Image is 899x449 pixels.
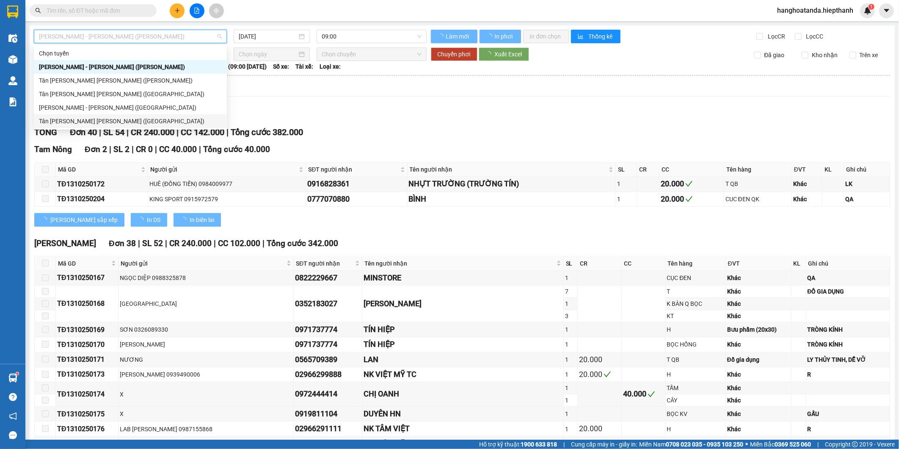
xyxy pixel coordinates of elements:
div: Tân Châu - Hồ Chí Minh (Giường) [34,87,227,101]
td: TĐ1310250173 [56,367,119,382]
div: Khác [727,409,790,419]
button: bar-chartThống kê [571,30,620,43]
div: DUYÊN HN [364,408,562,420]
span: | [165,238,167,248]
span: search [35,8,41,14]
div: GẤU [808,409,888,419]
td: TĐ1310250170 [56,337,119,352]
div: Hồ Chí Minh - Tân Châu (Giường) [34,101,227,114]
input: 14/10/2025 [239,32,298,41]
span: Tổng cước 342.000 [267,238,338,248]
span: | [99,127,101,137]
td: 0352183027 [294,285,362,322]
span: Loại xe: [320,62,341,71]
div: TĐ1310250169 [57,324,117,335]
div: TĐ1310250167 [57,272,117,283]
span: In biên lai [190,215,214,224]
span: SL 52 [142,238,163,248]
td: TĐ1310250169 [56,322,119,337]
span: | [199,144,201,154]
div: Tân [PERSON_NAME] [PERSON_NAME] ([PERSON_NAME]) [39,76,222,85]
span: 09:00 [322,30,421,43]
strong: 1900 633 818 [521,441,557,448]
span: loading [486,33,494,39]
td: MINSTORE [362,271,563,285]
div: 1 [565,299,576,308]
div: CÂY [667,396,724,405]
td: TĐ1310250176 [56,421,119,436]
span: | [563,440,565,449]
div: Khác [727,424,790,434]
div: H [667,325,724,334]
td: NGỌC HUYỀN [362,285,563,322]
strong: 0369 525 060 [775,441,811,448]
div: 3 [565,311,576,321]
th: SL [564,257,578,271]
td: TĐ1310250171 [56,352,119,367]
div: TĐ1310250177 [57,438,117,449]
td: NK TÂM VIỆT [362,421,563,436]
div: LY THỦY TINH, DỄ VỠ [808,355,888,364]
span: Làm mới [446,32,471,41]
div: TẤM [667,383,724,393]
div: NƯƠNG [120,355,292,364]
span: SL 54 [103,127,124,137]
div: 20.000 [579,423,620,435]
span: loading [41,217,50,223]
td: 0777070880 [306,192,407,207]
div: Khác [727,340,790,349]
sup: 1 [869,4,874,10]
span: check [685,180,693,188]
span: Đơn 38 [109,238,136,248]
span: Tổng cước 382.000 [231,127,303,137]
span: copyright [852,441,858,447]
div: Tân Châu - Hồ Chí Minh (Giường) [34,114,227,128]
th: Tên hàng [724,163,792,177]
td: TĐ1310250167 [56,271,119,285]
span: CC 40.000 [159,144,197,154]
div: 1 [565,409,576,419]
span: Người gửi [121,259,285,268]
span: notification [9,412,17,420]
div: HUÊ (ĐỒNG TIẾN) 0984009977 [149,179,304,188]
div: R [808,424,888,434]
div: 40.000 [623,388,664,400]
span: Tam Nông [34,144,72,154]
div: LAN [364,354,562,366]
span: CR 240.000 [169,238,212,248]
div: Khác [727,383,790,393]
div: Khác [727,370,790,379]
div: R [808,370,888,379]
th: CC [659,163,724,177]
img: warehouse-icon [8,34,17,43]
div: Khác [727,287,790,296]
button: caret-down [879,3,894,18]
div: Khác [793,194,821,204]
div: 1 [565,355,576,364]
div: 0352183027 [295,298,361,310]
div: KT [667,311,724,321]
span: loading [438,33,445,39]
button: In biên lai [174,213,221,227]
div: H [667,439,724,449]
div: K BÀN Q BỌC [667,299,724,308]
th: Tên hàng [666,257,726,271]
div: 0916828361 [307,178,405,190]
span: | [817,440,819,449]
span: Xuất Excel [495,50,522,59]
span: Người gửi [150,165,297,174]
td: NK VIỆT MỸ TC [362,367,563,382]
span: Trên xe [856,50,882,60]
span: Tổng cước 40.000 [203,144,270,154]
th: SL [616,163,637,177]
button: Làm mới [431,30,477,43]
div: Khác [727,396,790,405]
div: [PERSON_NAME] 0939490006 [120,370,292,379]
td: 0916828361 [306,177,407,191]
div: Tân [PERSON_NAME] [PERSON_NAME] ([GEOGRAPHIC_DATA]) [39,89,222,99]
div: KING SPORT 0915972579 [149,194,304,204]
button: aim [209,3,224,18]
div: Khác [727,311,790,321]
div: X [120,390,292,399]
th: ĐVT [792,163,822,177]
